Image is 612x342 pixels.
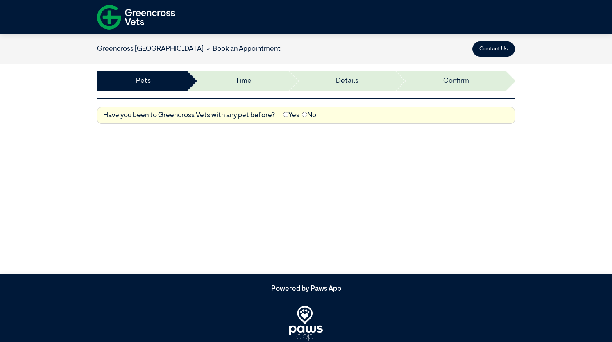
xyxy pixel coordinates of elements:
label: Yes [283,110,299,121]
a: Greencross [GEOGRAPHIC_DATA] [97,46,204,52]
li: Book an Appointment [204,44,281,55]
input: Yes [283,112,288,117]
img: f-logo [97,2,175,32]
h5: Powered by Paws App [97,285,515,293]
nav: breadcrumb [97,44,281,55]
a: Pets [136,76,151,87]
label: No [302,110,316,121]
img: PawsApp [289,306,323,341]
button: Contact Us [472,41,515,57]
label: Have you been to Greencross Vets with any pet before? [103,110,275,121]
input: No [302,112,307,117]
